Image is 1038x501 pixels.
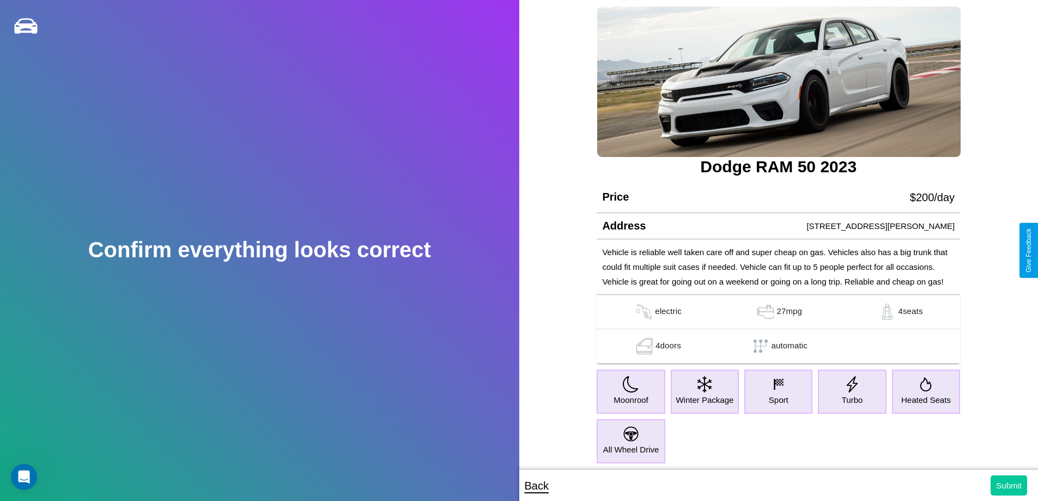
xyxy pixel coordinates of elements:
[634,338,655,354] img: gas
[602,191,629,203] h4: Price
[842,393,863,407] p: Turbo
[655,304,682,320] p: electric
[597,158,960,176] h3: Dodge RAM 50 2023
[597,295,960,364] table: simple table
[633,304,655,320] img: gas
[602,220,646,232] h4: Address
[776,304,802,320] p: 27 mpg
[806,219,955,233] p: [STREET_ADDRESS][PERSON_NAME]
[755,304,776,320] img: gas
[655,338,681,354] p: 4 doors
[88,238,431,262] h2: Confirm everything looks correct
[901,393,951,407] p: Heated Seats
[772,338,808,354] p: automatic
[876,304,898,320] img: gas
[602,245,955,289] p: Vehicle is reliable well taken care off and super cheap on gas. Vehicles also has a big trunk tha...
[1025,228,1033,273] div: Give Feedback
[991,475,1027,496] button: Submit
[910,188,955,207] p: $ 200 /day
[525,476,549,496] p: Back
[11,464,37,490] iframe: Intercom live chat
[898,304,922,320] p: 4 seats
[769,393,788,407] p: Sport
[614,393,648,407] p: Moonroof
[603,442,659,457] p: All Wheel Drive
[676,393,733,407] p: Winter Package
